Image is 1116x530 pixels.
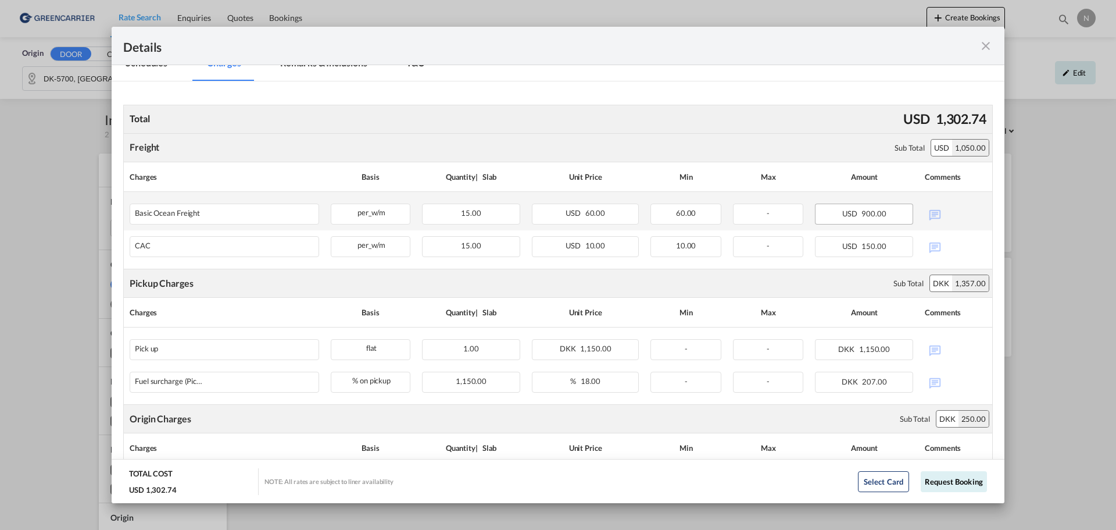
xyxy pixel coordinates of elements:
[767,344,770,353] span: -
[838,344,857,354] span: DKK
[566,208,584,218] span: USD
[130,412,191,425] div: Origin Charges
[650,439,721,457] div: Min
[331,372,410,387] div: % on pickup
[331,237,410,251] div: per_w/m
[581,376,601,386] span: 18.00
[925,339,986,360] div: No Comments Available
[933,106,989,131] div: 1,302.74
[331,340,410,354] div: flat
[135,344,158,353] div: Pick up
[130,168,319,186] div: Charges
[930,275,952,291] div: DKK
[925,236,986,257] div: No Comments Available
[861,241,886,251] span: 150.00
[112,27,1004,504] md-dialog: Pickup Door ...
[112,49,450,81] md-pagination-wrapper: Use the left and right arrow keys to navigate between tabs
[422,439,520,457] div: Quantity | Slab
[859,344,890,354] span: 1,150.00
[952,275,989,291] div: 1,357.00
[560,344,579,353] span: DKK
[893,278,924,289] div: Sub Total
[461,241,481,250] span: 15.00
[919,298,992,328] th: Comments
[925,204,986,224] div: No Comments Available
[135,377,205,386] div: Fuel surcharge (Pick up)
[532,168,639,186] div: Unit Price
[767,376,770,386] span: -
[135,209,200,218] div: Basic Ocean Freight
[815,439,913,457] div: Amount
[900,414,930,424] div: Sub Total
[331,168,410,186] div: Basis
[936,411,958,427] div: DKK
[127,109,153,128] div: Total
[264,477,394,486] div: NOTE: All rates are subject to liner availability
[129,485,177,495] div: USD 1,302.74
[331,304,410,321] div: Basis
[958,411,989,427] div: 250.00
[135,241,151,250] div: CAC
[733,439,804,457] div: Max
[842,241,860,251] span: USD
[392,49,438,81] md-tab-item: T&C
[676,208,696,218] span: 60.00
[733,304,804,321] div: Max
[861,209,886,218] span: 900.00
[129,468,173,485] div: TOTAL COST
[767,208,770,218] span: -
[842,209,860,218] span: USD
[580,344,611,353] span: 1,150.00
[921,471,987,492] button: Request Booking
[815,168,913,186] div: Amount
[566,241,584,250] span: USD
[123,38,906,53] div: Details
[900,106,933,131] div: USD
[952,140,989,156] div: 1,050.00
[979,39,993,53] md-icon: icon-close fg-AAA8AD m-0 cursor
[193,49,255,81] md-tab-item: Charges
[767,241,770,250] span: -
[331,204,410,219] div: per_w/m
[130,141,159,154] div: Freight
[815,304,913,321] div: Amount
[112,49,181,81] md-tab-item: Schedules
[130,277,194,290] div: Pickup Charges
[130,439,319,457] div: Charges
[931,140,952,156] div: USD
[895,143,925,153] div: Sub Total
[862,377,886,386] span: 207.00
[532,439,639,457] div: Unit Price
[733,168,804,186] div: Max
[532,304,639,321] div: Unit Price
[685,376,688,386] span: -
[461,208,481,218] span: 15.00
[685,344,688,353] span: -
[266,49,381,81] md-tab-item: Remarks & Inclusions
[585,208,606,218] span: 60.00
[456,376,487,386] span: 1,150.00
[585,241,606,250] span: 10.00
[858,471,909,492] button: Select Card
[676,241,696,250] span: 10.00
[925,372,986,392] div: No Comments Available
[842,377,861,386] span: DKK
[463,344,479,353] span: 1.00
[919,162,992,192] th: Comments
[422,304,520,321] div: Quantity | Slab
[130,304,319,321] div: Charges
[331,439,410,457] div: Basis
[570,376,579,386] span: %
[650,304,721,321] div: Min
[919,433,992,463] th: Comments
[422,168,520,186] div: Quantity | Slab
[650,168,721,186] div: Min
